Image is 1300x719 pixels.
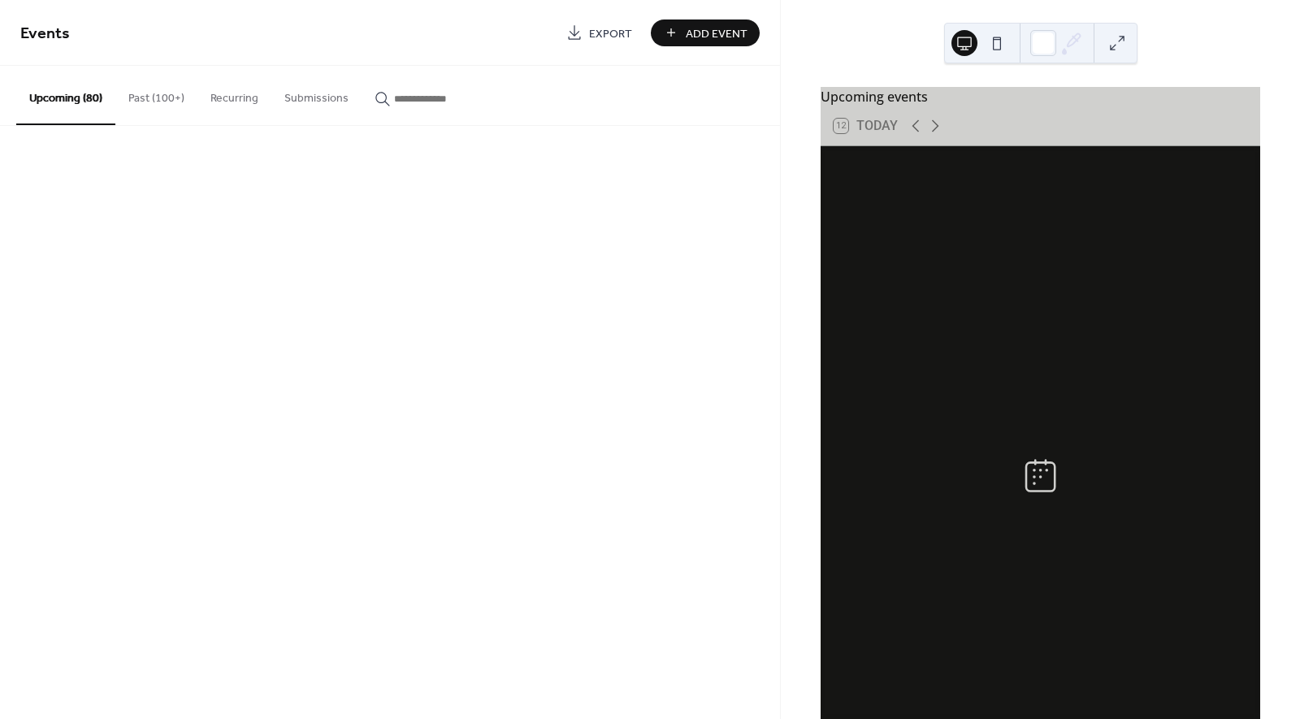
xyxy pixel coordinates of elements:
span: Add Event [686,25,747,42]
button: Recurring [197,66,271,123]
div: Upcoming events [821,87,1260,106]
button: Add Event [651,19,760,46]
button: Upcoming (80) [16,66,115,125]
span: Events [20,18,70,50]
a: Export [554,19,644,46]
span: Export [589,25,632,42]
button: Past (100+) [115,66,197,123]
button: Submissions [271,66,362,123]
